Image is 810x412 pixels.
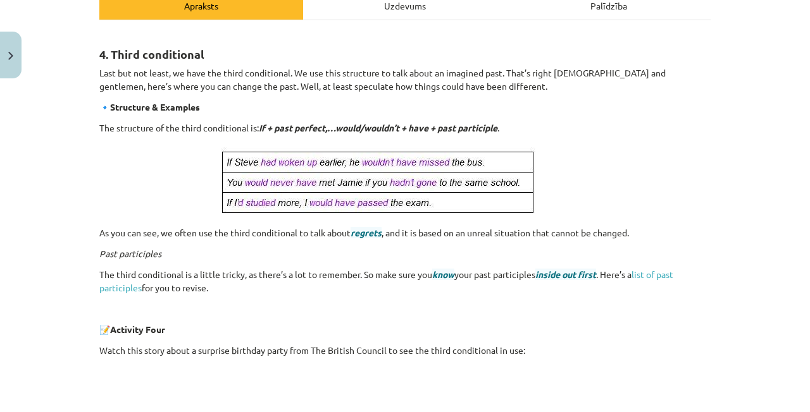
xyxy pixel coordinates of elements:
span: regrets [351,227,382,238]
strong: 4. Third conditional [99,47,204,61]
p: As you can see, we often use the third conditional to talk about , and it is based on an unreal s... [99,226,711,239]
span: inside out first [535,269,596,280]
i: If + past perfect,…would/wouldn’t + have + past participle [259,122,497,133]
a: list of past participles [99,269,673,293]
i: Past participles [99,248,161,259]
p: 🔹 [99,100,711,114]
p: The structure of the third conditional is: . [99,121,711,135]
p: The third conditional is a little tricky, as there’s a lot to remember. So make sure you your pas... [99,268,711,294]
img: icon-close-lesson-0947bae3869378f0d4975bcd49f059093ad1ed9edebbc8119c70593378902aed.svg [8,52,13,60]
strong: Activity Four [110,324,165,335]
p: Watch this story about a surprise birthday party from The British Council to see the third condit... [99,344,711,357]
p: Last but not least, we have the third conditional. We use this structure to talk about an imagine... [99,66,711,93]
strong: Structure & Examples [110,101,200,112]
span: know [432,269,454,280]
p: 📝 [99,323,711,336]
